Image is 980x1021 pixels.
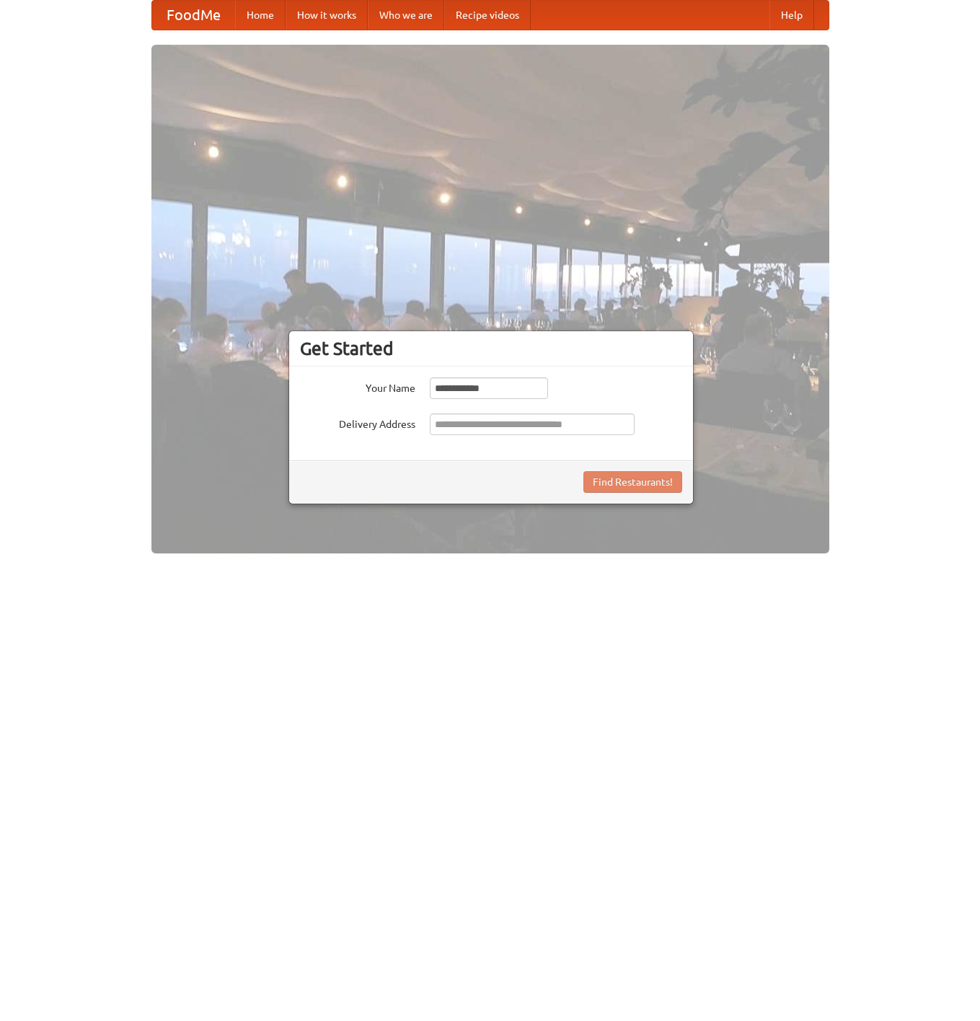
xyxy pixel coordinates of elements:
[235,1,286,30] a: Home
[300,413,415,431] label: Delivery Address
[444,1,531,30] a: Recipe videos
[152,1,235,30] a: FoodMe
[300,377,415,395] label: Your Name
[368,1,444,30] a: Who we are
[769,1,814,30] a: Help
[286,1,368,30] a: How it works
[300,338,682,359] h3: Get Started
[583,471,682,493] button: Find Restaurants!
